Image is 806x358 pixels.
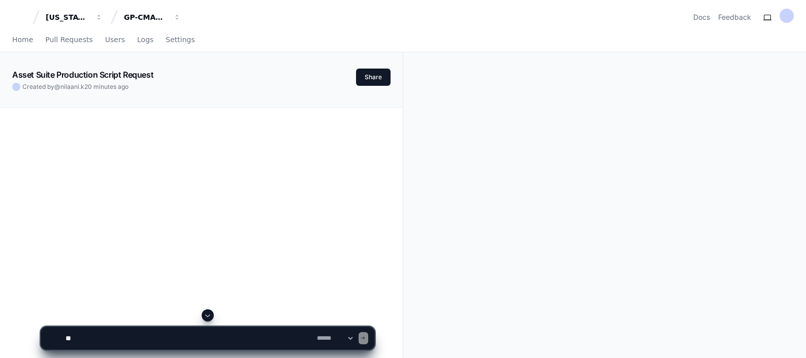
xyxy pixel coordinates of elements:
[124,12,168,22] div: GP-CMAG-AS8
[137,37,153,43] span: Logs
[22,83,128,91] span: Created by
[105,37,125,43] span: Users
[54,83,60,90] span: @
[120,8,185,26] button: GP-CMAG-AS8
[166,37,195,43] span: Settings
[60,83,84,90] span: nilaani.k
[45,37,92,43] span: Pull Requests
[137,28,153,52] a: Logs
[45,28,92,52] a: Pull Requests
[12,28,33,52] a: Home
[12,37,33,43] span: Home
[166,28,195,52] a: Settings
[12,70,153,80] app-text-character-animate: Asset Suite Production Script Request
[42,8,107,26] button: [US_STATE] Pacific
[718,12,751,22] button: Feedback
[105,28,125,52] a: Users
[356,69,391,86] button: Share
[693,12,710,22] a: Docs
[46,12,89,22] div: [US_STATE] Pacific
[84,83,128,90] span: 20 minutes ago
